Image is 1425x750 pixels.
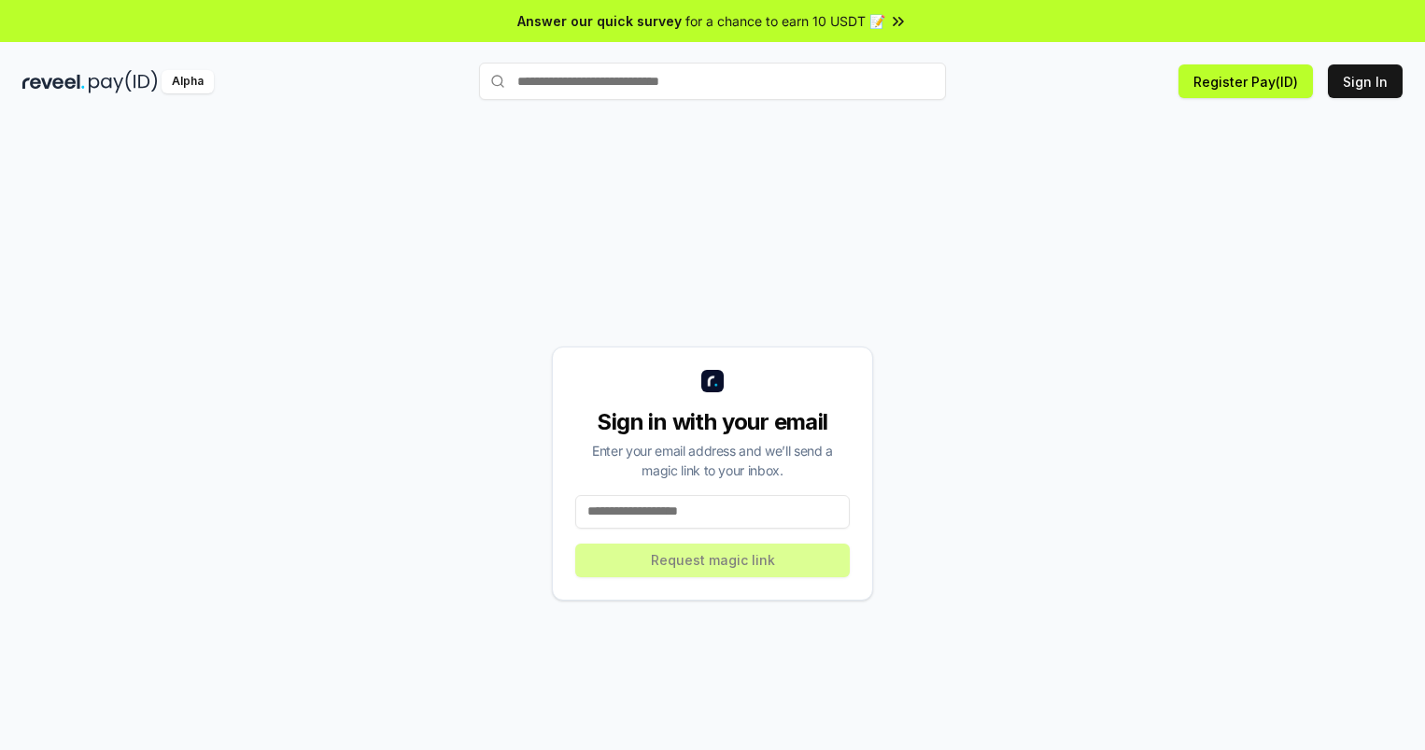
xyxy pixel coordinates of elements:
button: Sign In [1328,64,1403,98]
img: reveel_dark [22,70,85,93]
div: Alpha [162,70,214,93]
button: Register Pay(ID) [1178,64,1313,98]
div: Sign in with your email [575,407,850,437]
span: Answer our quick survey [517,11,682,31]
img: logo_small [701,370,724,392]
img: pay_id [89,70,158,93]
div: Enter your email address and we’ll send a magic link to your inbox. [575,441,850,480]
span: for a chance to earn 10 USDT 📝 [685,11,885,31]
